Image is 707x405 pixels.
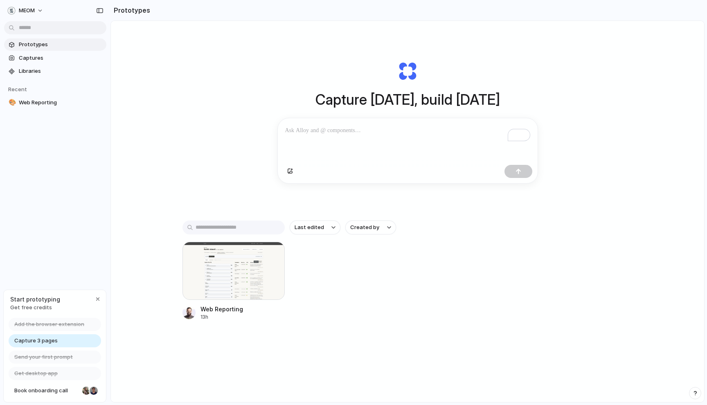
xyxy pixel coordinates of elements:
[4,38,106,51] a: Prototypes
[345,220,396,234] button: Created by
[19,67,103,75] span: Libraries
[4,65,106,77] a: Libraries
[14,353,73,361] span: Send your first prompt
[315,89,500,110] h1: Capture [DATE], build [DATE]
[200,313,243,321] div: 13h
[19,40,103,49] span: Prototypes
[14,387,79,395] span: Book onboarding call
[9,98,14,107] div: 🎨
[10,295,60,304] span: Start prototyping
[350,223,379,232] span: Created by
[182,242,285,321] a: Web ReportingWeb Reporting13h
[7,99,16,107] button: 🎨
[14,320,84,328] span: Add the browser extension
[19,7,35,15] span: MEOM
[14,337,58,345] span: Capture 3 pages
[14,369,58,378] span: Get desktop app
[19,99,103,107] span: Web Reporting
[89,386,99,396] div: Christian Iacullo
[200,305,243,313] div: Web Reporting
[10,304,60,312] span: Get free credits
[4,52,106,64] a: Captures
[19,54,103,62] span: Captures
[290,220,340,234] button: Last edited
[4,4,47,17] button: MEOM
[4,97,106,109] a: 🎨Web Reporting
[110,5,150,15] h2: Prototypes
[8,86,27,92] span: Recent
[9,384,101,397] a: Book onboarding call
[295,223,324,232] span: Last edited
[278,118,538,162] div: To enrich screen reader interactions, please activate Accessibility in Grammarly extension settings
[81,386,91,396] div: Nicole Kubica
